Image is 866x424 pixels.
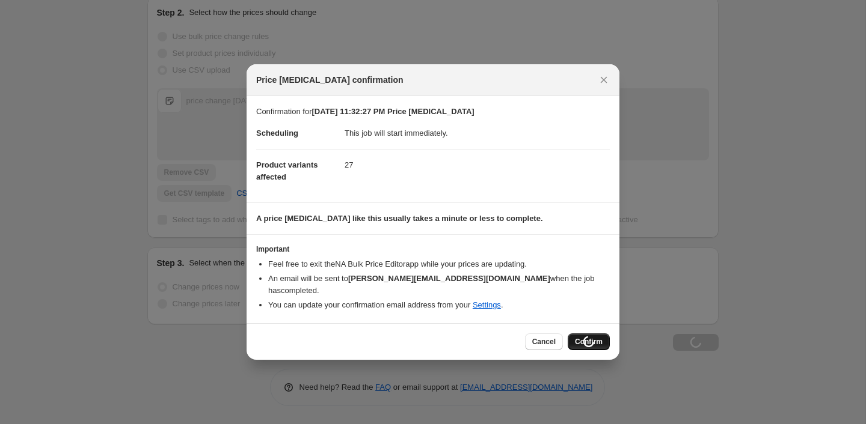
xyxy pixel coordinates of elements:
[348,274,550,283] b: [PERSON_NAME][EMAIL_ADDRESS][DOMAIN_NAME]
[268,258,610,270] li: Feel free to exit the NA Bulk Price Editor app while your prices are updating.
[268,273,610,297] li: An email will be sent to when the job has completed .
[268,299,610,311] li: You can update your confirmation email address from your .
[595,71,612,88] button: Close
[473,300,501,309] a: Settings
[525,333,563,350] button: Cancel
[256,214,543,223] b: A price [MEDICAL_DATA] like this usually takes a minute or less to complete.
[532,337,556,347] span: Cancel
[256,74,404,86] span: Price [MEDICAL_DATA] confirmation
[312,107,474,116] b: [DATE] 11:32:27 PM Price [MEDICAL_DATA]
[345,149,610,181] dd: 27
[256,129,298,138] span: Scheduling
[256,160,318,181] span: Product variants affected
[256,106,610,118] p: Confirmation for
[345,118,610,149] dd: This job will start immediately.
[256,244,610,254] h3: Important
